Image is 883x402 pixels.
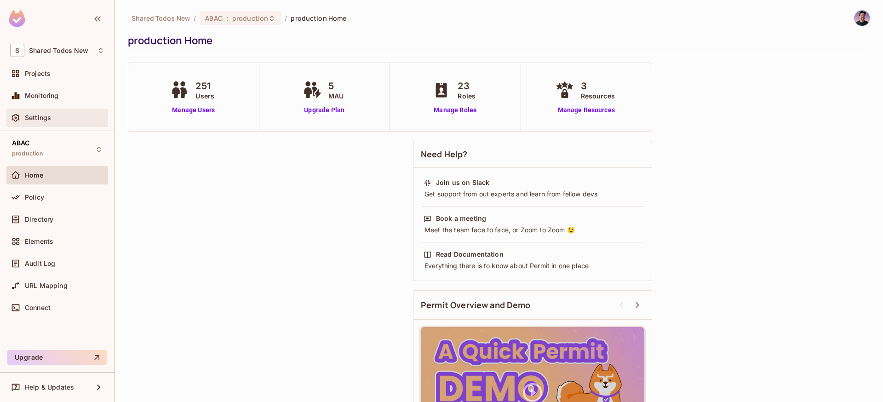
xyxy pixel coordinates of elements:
[25,194,44,201] span: Policy
[285,14,287,23] li: /
[436,250,504,259] div: Read Documentation
[128,34,866,47] div: production Home
[168,105,219,115] a: Manage Users
[25,238,53,245] span: Elements
[25,92,59,99] span: Monitoring
[328,79,344,93] span: 5
[29,47,88,54] span: Workspace: Shared Todos New
[424,225,642,235] div: Meet the team face to face, or Zoom to Zoom 😉
[421,299,531,311] span: Permit Overview and Demo
[205,14,223,23] span: ABAC
[232,14,268,23] span: production
[25,282,68,289] span: URL Mapping
[458,79,476,93] span: 23
[424,190,642,199] div: Get support from out experts and learn from fellow devs
[195,79,214,93] span: 251
[12,139,30,147] span: ABAC
[132,14,190,23] span: the active workspace
[194,14,196,23] li: /
[25,114,51,121] span: Settings
[7,350,107,365] button: Upgrade
[9,10,25,27] img: SReyMgAAAABJRU5ErkJggg==
[25,260,55,267] span: Audit Log
[430,105,480,115] a: Manage Roles
[195,91,214,101] span: Users
[553,105,619,115] a: Manage Resources
[25,70,51,77] span: Projects
[436,178,489,187] div: Join us on Slack
[301,105,348,115] a: Upgrade Plan
[424,261,642,270] div: Everything there is to know about Permit in one place
[436,214,486,223] div: Book a meeting
[25,384,74,391] span: Help & Updates
[421,149,468,160] span: Need Help?
[854,11,870,26] img: or@permit.io
[328,91,344,101] span: MAU
[25,216,53,223] span: Directory
[25,304,51,311] span: Connect
[25,172,44,179] span: Home
[226,15,229,22] span: :
[10,44,24,57] span: S
[291,14,346,23] span: production Home
[581,79,615,93] span: 3
[581,91,615,101] span: Resources
[458,91,476,101] span: Roles
[12,150,44,157] span: production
